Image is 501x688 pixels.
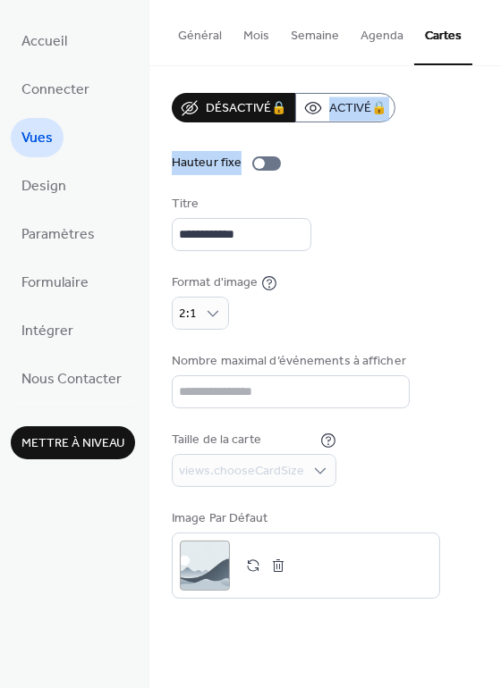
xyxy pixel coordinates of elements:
[172,431,317,449] div: Taille de la carte
[21,270,89,298] span: Formulaire
[172,154,242,172] div: Hauteur fixe
[21,222,95,250] span: Paramètres
[172,352,406,371] div: Nombre maximal d’événements à afficher
[172,273,258,292] div: Format d'image
[11,263,99,302] a: Formulaire
[21,318,73,347] span: Intégrer
[21,435,124,454] span: Mettre à niveau
[180,541,230,591] div: ;
[11,70,100,109] a: Connecter
[11,21,78,61] a: Accueil
[11,214,106,254] a: Paramètres
[11,311,84,350] a: Intégrer
[11,118,64,157] a: Vues
[21,366,122,395] span: Nous Contacter
[21,77,89,105] span: Connecter
[172,195,308,214] div: Titre
[11,426,135,459] button: Mettre à niveau
[11,166,77,206] a: Design
[21,125,53,154] span: Vues
[172,509,437,528] div: Image Par Défaut
[179,303,197,327] span: 2:1
[11,359,132,399] a: Nous Contacter
[21,29,67,57] span: Accueil
[21,173,66,202] span: Design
